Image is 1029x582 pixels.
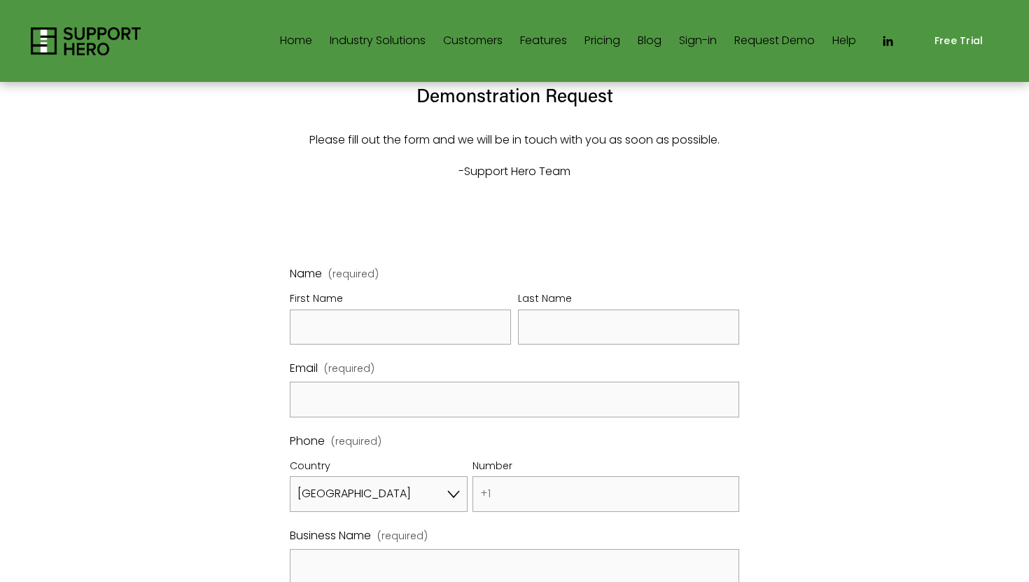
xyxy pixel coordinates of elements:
[290,457,468,477] div: Country
[280,30,312,53] a: Home
[31,27,141,55] img: Support Hero
[679,30,717,53] a: Sign-in
[919,25,998,57] a: Free Trial
[324,360,374,378] span: (required)
[290,359,318,379] span: Email
[520,30,567,53] a: Features
[377,527,428,546] span: (required)
[832,30,856,53] a: Help
[290,264,322,284] span: Name
[472,457,739,477] div: Number
[290,526,371,546] span: Business Name
[330,30,426,53] a: folder dropdown
[331,436,381,446] span: (required)
[734,30,815,53] a: Request Demo
[330,31,426,51] span: Industry Solutions
[584,30,620,53] a: Pricing
[290,431,325,452] span: Phone
[881,34,895,48] a: LinkedIn
[638,30,661,53] a: Blog
[273,162,757,182] p: -Support Hero Team
[518,290,739,310] div: Last Name
[273,130,757,151] p: Please fill out the form and we will be in touch with you as soon as possible.
[290,290,511,310] div: First Name
[273,83,757,108] h4: Demonstration Request
[328,269,379,279] span: (required)
[443,30,503,53] a: Customers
